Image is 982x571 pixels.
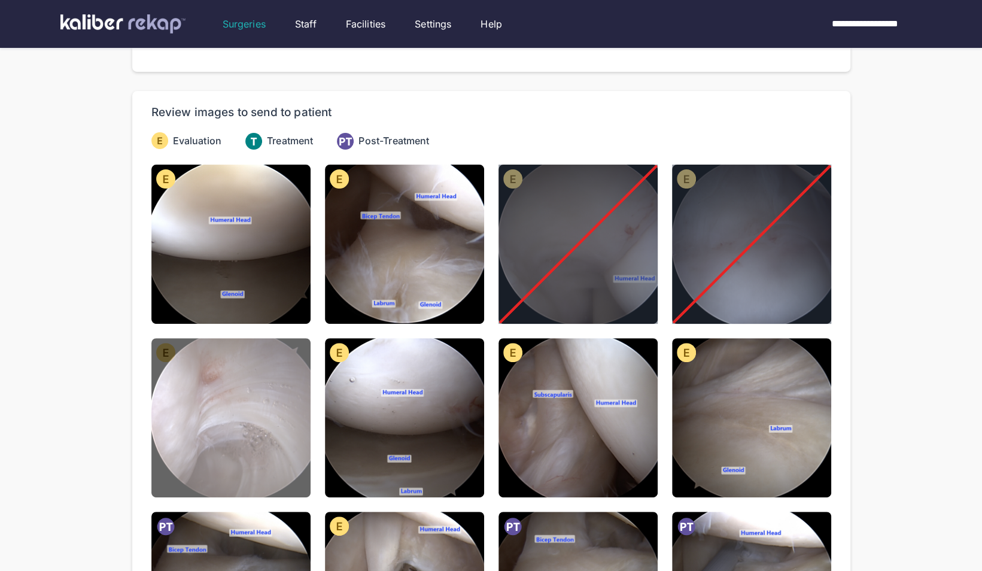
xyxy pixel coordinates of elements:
a: Help [481,17,502,31]
img: evaluation-icon.135c065c.svg [330,517,349,536]
span: Treatment [267,133,313,148]
a: Staff [295,17,317,31]
div: Review images to send to patient [151,105,332,120]
img: post-treatment-icon.f6304ef6.svg [503,517,522,536]
img: post-treatment-icon.f6304ef6.svg [156,517,175,536]
a: Facilities [346,17,386,31]
img: Helms_James_69242_ShoulderArthroscopy_2025-09-09-062150_Dr.LyndonGross__Still_008.jpg [672,338,831,497]
img: evaluation-icon.135c065c.svg [330,169,349,189]
img: Helms_James_69242_ShoulderArthroscopy_2025-09-09-062150_Dr.LyndonGross__Still_007.jpg [498,338,658,497]
a: Surgeries [223,17,266,31]
img: kaliber labs logo [60,14,186,34]
span: Evaluation [173,133,222,148]
img: evaluation-icon.135c065c.svg [677,343,696,362]
img: Helms_James_69242_ShoulderArthroscopy_2025-09-09-062150_Dr.LyndonGross__Still_005.jpg [151,338,311,497]
img: Helms_James_69242_ShoulderArthroscopy_2025-09-09-062150_Dr.LyndonGross__Still_006.jpg [325,338,484,497]
img: evaluation-icon.135c065c.svg [156,169,175,189]
img: post-treatment-icon.f6304ef6.svg [677,517,696,536]
a: Settings [415,17,451,31]
img: Helms_James_69242_ShoulderArthroscopy_2025-09-09-062150_Dr.LyndonGross__Still_002.jpg [325,165,484,324]
span: Post-Treatment [358,133,429,148]
img: evaluation-icon.135c065c.svg [503,343,522,362]
img: evaluation-icon.135c065c.svg [330,343,349,362]
img: Helms_James_69242_ShoulderArthroscopy_2025-09-09-062150_Dr.LyndonGross__Still_001.jpg [151,165,311,324]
